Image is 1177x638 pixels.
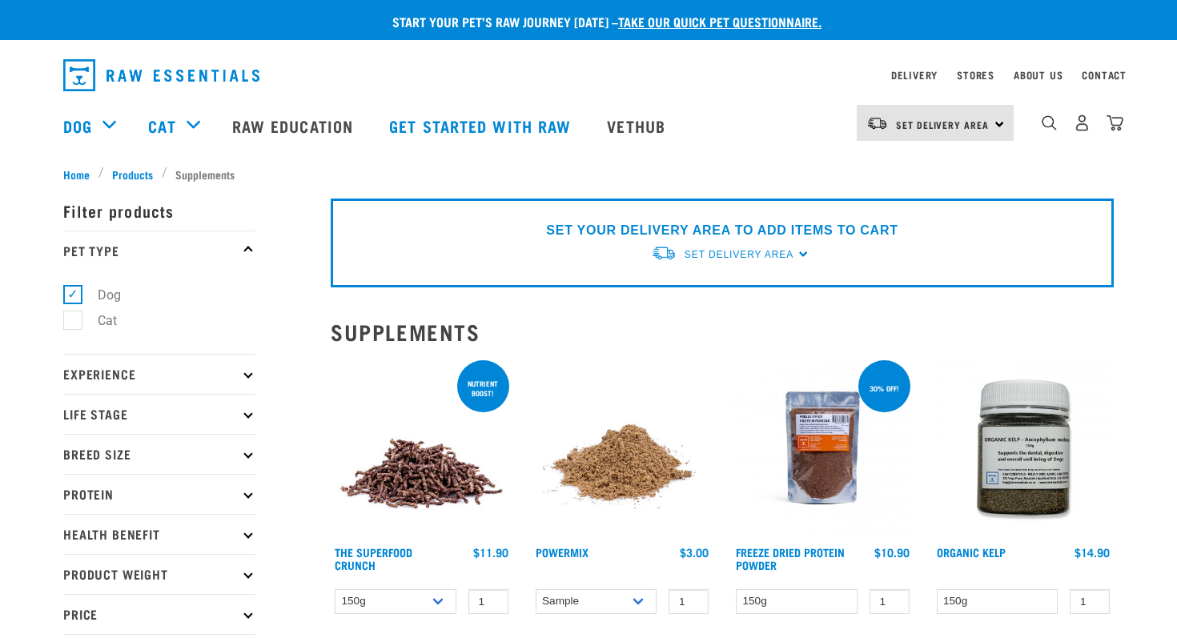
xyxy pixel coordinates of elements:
[331,319,1114,344] h2: Supplements
[536,549,588,555] a: Powermix
[63,434,255,474] p: Breed Size
[685,249,793,260] span: Set Delivery Area
[63,191,255,231] p: Filter products
[468,589,508,614] input: 1
[1075,546,1110,559] div: $14.90
[50,53,1127,98] nav: dropdown navigation
[457,371,509,405] div: nutrient boost!
[546,221,898,240] p: SET YOUR DELIVERY AREA TO ADD ITEMS TO CART
[112,166,153,183] span: Products
[72,285,127,305] label: Dog
[591,94,685,158] a: Vethub
[1107,114,1123,131] img: home-icon@2x.png
[862,376,906,400] div: 30% off!
[373,94,591,158] a: Get started with Raw
[63,474,255,514] p: Protein
[874,546,910,559] div: $10.90
[104,166,162,183] a: Products
[736,549,845,568] a: Freeze Dried Protein Powder
[331,357,512,539] img: 1311 Superfood Crunch 01
[957,72,994,78] a: Stores
[148,114,175,138] a: Cat
[63,114,92,138] a: Dog
[63,354,255,394] p: Experience
[680,546,709,559] div: $3.00
[1070,589,1110,614] input: 1
[63,59,259,91] img: Raw Essentials Logo
[1082,72,1127,78] a: Contact
[732,357,914,539] img: FD Protein Powder
[63,166,1114,183] nav: breadcrumbs
[335,549,412,568] a: The Superfood Crunch
[870,589,910,614] input: 1
[1074,114,1091,131] img: user.png
[618,18,821,25] a: take our quick pet questionnaire.
[866,116,888,130] img: van-moving.png
[63,594,255,634] p: Price
[896,122,989,127] span: Set Delivery Area
[63,166,90,183] span: Home
[63,394,255,434] p: Life Stage
[1014,72,1063,78] a: About Us
[651,245,677,262] img: van-moving.png
[72,311,123,331] label: Cat
[63,231,255,271] p: Pet Type
[63,554,255,594] p: Product Weight
[63,166,98,183] a: Home
[473,546,508,559] div: $11.90
[937,549,1006,555] a: Organic Kelp
[891,72,938,78] a: Delivery
[933,357,1115,539] img: 10870
[532,357,713,539] img: Pile Of PowerMix For Pets
[63,514,255,554] p: Health Benefit
[216,94,373,158] a: Raw Education
[1042,115,1057,130] img: home-icon-1@2x.png
[669,589,709,614] input: 1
